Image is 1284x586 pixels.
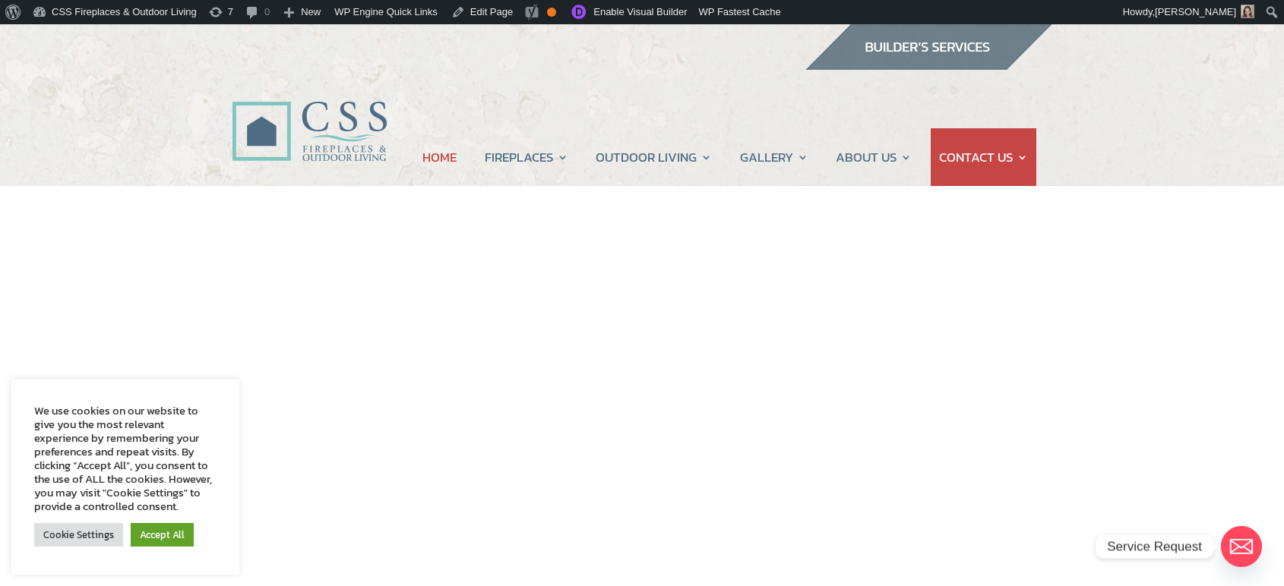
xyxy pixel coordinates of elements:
[596,128,712,186] a: OUTDOOR LIVING
[740,128,808,186] a: GALLERY
[805,24,1052,70] img: builders_btn
[939,128,1028,186] a: CONTACT US
[131,523,194,547] a: Accept All
[1221,526,1262,567] a: Email
[34,523,123,547] a: Cookie Settings
[422,128,457,186] a: HOME
[805,55,1052,75] a: builder services construction supply
[485,128,568,186] a: FIREPLACES
[232,59,387,169] img: CSS Fireplaces & Outdoor Living (Formerly Construction Solutions & Supply)- Jacksonville Ormond B...
[34,404,217,513] div: We use cookies on our website to give you the most relevant experience by remembering your prefer...
[836,128,912,186] a: ABOUT US
[547,8,556,17] div: OK
[1155,6,1236,17] span: [PERSON_NAME]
